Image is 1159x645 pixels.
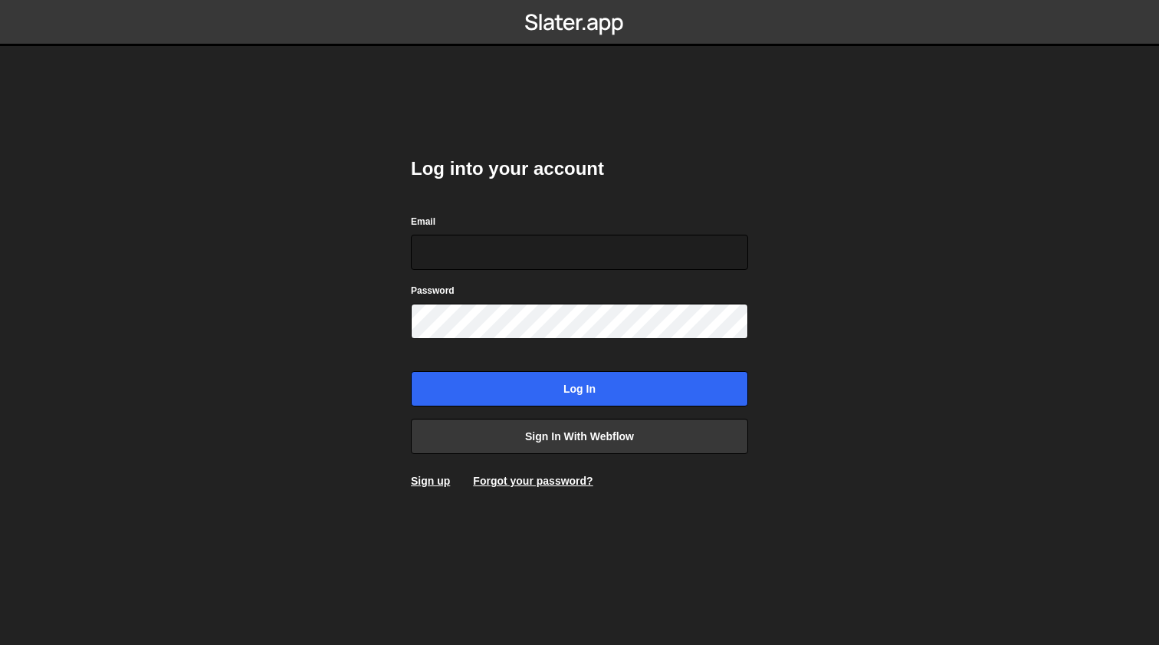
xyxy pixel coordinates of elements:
label: Email [411,214,435,229]
a: Sign in with Webflow [411,419,748,454]
label: Password [411,283,455,298]
a: Sign up [411,475,450,487]
input: Log in [411,371,748,406]
h2: Log into your account [411,156,748,181]
a: Forgot your password? [473,475,593,487]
